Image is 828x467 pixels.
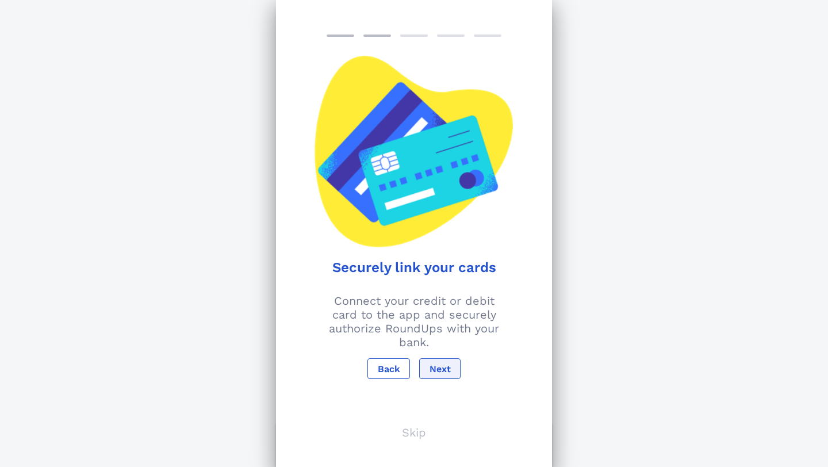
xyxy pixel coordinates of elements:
p: Connect your credit or debit card to the app and securely authorize RoundUps with your bank. [283,294,545,349]
span: Back [377,363,400,374]
span: Next [429,363,451,374]
button: Next [419,358,461,379]
p: Skip [402,426,426,439]
h1: Securely link your cards [292,259,536,275]
button: Back [367,358,410,379]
